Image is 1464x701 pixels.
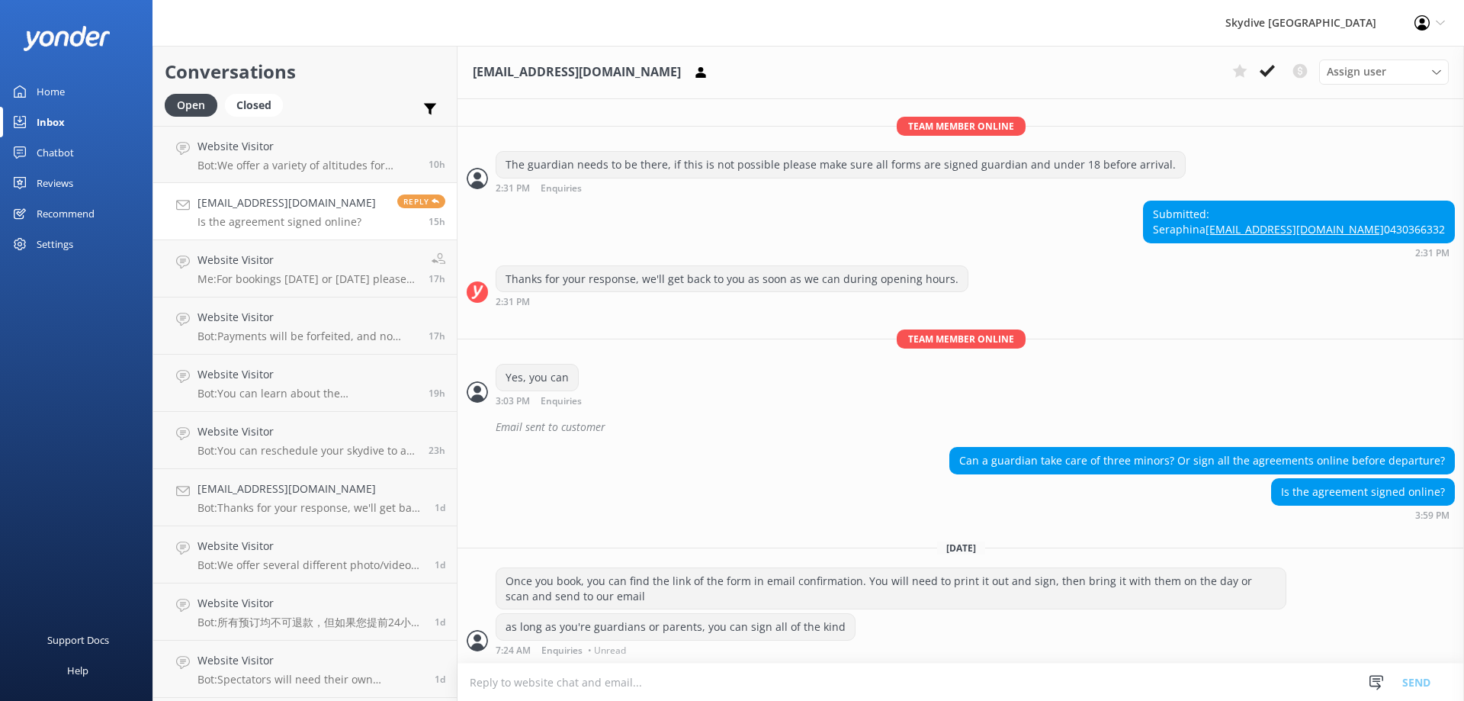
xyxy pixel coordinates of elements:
[225,94,283,117] div: Closed
[496,414,1455,440] div: Email sent to customer
[1143,247,1455,258] div: Oct 15 2025 01:31pm (UTC +10:00) Australia/Brisbane
[397,195,445,208] span: Reply
[153,355,457,412] a: Website VisitorBot:You can learn about the [PERSON_NAME] Bay Solo Skydive Course and book online ...
[435,673,445,686] span: Oct 14 2025 05:44pm (UTC +10:00) Australia/Brisbane
[197,595,423,612] h4: Website Visitor
[197,444,417,458] p: Bot: You can reschedule your skydive to an alternative date or location if you provide 24 hours n...
[37,168,73,198] div: Reviews
[153,641,457,698] a: Website VisitorBot:Spectators will need their own transport as there can be travel required to ge...
[153,469,457,526] a: [EMAIL_ADDRESS][DOMAIN_NAME]Bot:Thanks for your response, we'll get back to you as soon as we can...
[496,568,1286,609] div: Once you book, you can find the link of the form in email confirmation. You will need to print it...
[1271,510,1455,520] div: Oct 15 2025 02:59pm (UTC +10:00) Australia/Brisbane
[197,138,417,155] h4: Website Visitor
[197,481,423,497] h4: [EMAIL_ADDRESS][DOMAIN_NAME]
[197,652,423,669] h4: Website Visitor
[165,96,225,113] a: Open
[153,183,457,240] a: [EMAIL_ADDRESS][DOMAIN_NAME]Is the agreement signed online?Reply15h
[496,365,578,391] div: Yes, you can
[429,387,445,400] span: Oct 15 2025 11:23am (UTC +10:00) Australia/Brisbane
[23,26,111,51] img: yonder-white-logo.png
[153,584,457,641] a: Website VisitorBot:所有预订均不可退款，但如果您提前24小时通知，我们可以将您的跳伞重新安排到其他日期或其他跳伞地点。您需要与我们联系以安排更改。您可以拨打电话 [PHONE_...
[541,184,582,194] span: Enquiries
[197,195,376,211] h4: [EMAIL_ADDRESS][DOMAIN_NAME]
[496,296,968,307] div: Oct 15 2025 01:31pm (UTC +10:00) Australia/Brisbane
[1144,201,1454,242] div: Submitted: Seraphina 0430366332
[429,444,445,457] span: Oct 15 2025 07:10am (UTC +10:00) Australia/Brisbane
[541,646,583,655] span: Enquiries
[429,158,445,171] span: Oct 15 2025 07:25pm (UTC +10:00) Australia/Brisbane
[197,501,423,515] p: Bot: Thanks for your response, we'll get back to you as soon as we can during opening hours.
[435,616,445,629] span: Oct 14 2025 09:51pm (UTC +10:00) Australia/Brisbane
[197,538,423,555] h4: Website Visitor
[225,96,291,113] a: Closed
[496,152,1185,178] div: The guardian needs to be there, if this is not possible please make sure all forms are signed gua...
[1206,222,1384,236] a: [EMAIL_ADDRESS][DOMAIN_NAME]
[496,646,531,655] strong: 7:24 AM
[197,366,417,383] h4: Website Visitor
[435,501,445,514] span: Oct 15 2025 05:42am (UTC +10:00) Australia/Brisbane
[197,673,423,687] p: Bot: Spectators will need their own transport as there can be travel required to get to the landi...
[496,184,530,194] strong: 2:31 PM
[429,330,445,342] span: Oct 15 2025 12:35pm (UTC +10:00) Australia/Brisbane
[197,272,417,286] p: Me: For bookings [DATE] or [DATE] please call us [PHONE_NUMBER].
[541,397,582,407] span: Enquiries
[197,309,417,326] h4: Website Visitor
[496,297,530,307] strong: 2:31 PM
[429,272,445,285] span: Oct 15 2025 01:24pm (UTC +10:00) Australia/Brisbane
[37,198,95,229] div: Recommend
[897,117,1026,136] span: Team member online
[37,229,73,259] div: Settings
[197,387,417,400] p: Bot: You can learn about the [PERSON_NAME] Bay Solo Skydive Course and book online at [URL][DOMAI...
[67,655,88,686] div: Help
[153,297,457,355] a: Website VisitorBot:Payments will be forfeited, and no refunds will be given if a customer fails t...
[197,330,417,343] p: Bot: Payments will be forfeited, and no refunds will be given if a customer fails to go through w...
[429,215,445,228] span: Oct 15 2025 02:59pm (UTC +10:00) Australia/Brisbane
[496,266,968,292] div: Thanks for your response, we'll get back to you as soon as we can during opening hours.
[496,182,1186,194] div: Oct 15 2025 01:31pm (UTC +10:00) Australia/Brisbane
[496,614,855,640] div: as long as you're guardians or parents, you can sign all of the kind
[1415,249,1450,258] strong: 2:31 PM
[197,558,423,572] p: Bot: We offer several different photo/video packages! The Dedicated/Ultimate packages provide the...
[1327,63,1386,80] span: Assign user
[153,126,457,183] a: Website VisitorBot:We offer a variety of altitudes for skydiving, with all dropzones providing ju...
[937,542,985,555] span: [DATE]
[1415,511,1450,520] strong: 3:59 PM
[496,397,530,407] strong: 3:03 PM
[165,94,217,117] div: Open
[1272,479,1454,505] div: Is the agreement signed online?
[588,646,626,655] span: • Unread
[197,252,417,269] h4: Website Visitor
[197,616,423,629] p: Bot: 所有预订均不可退款，但如果您提前24小时通知，我们可以将您的跳伞重新安排到其他日期或其他跳伞地点。您需要与我们联系以安排更改。您可以拨打电话 [PHONE_NUMBER] 或发送电子邮...
[897,330,1026,349] span: Team member online
[153,412,457,469] a: Website VisitorBot:You can reschedule your skydive to an alternative date or location if you prov...
[165,57,445,86] h2: Conversations
[473,63,681,82] h3: [EMAIL_ADDRESS][DOMAIN_NAME]
[1319,59,1449,84] div: Assign User
[197,423,417,440] h4: Website Visitor
[197,215,376,229] p: Is the agreement signed online?
[37,76,65,107] div: Home
[37,107,65,137] div: Inbox
[197,159,417,172] p: Bot: We offer a variety of altitudes for skydiving, with all dropzones providing jumps up to 15,0...
[47,625,109,655] div: Support Docs
[496,645,856,655] div: Oct 16 2025 06:24am (UTC +10:00) Australia/Brisbane
[467,414,1455,440] div: 2025-10-15T04:06:22.666
[435,558,445,571] span: Oct 15 2025 01:08am (UTC +10:00) Australia/Brisbane
[153,526,457,584] a: Website VisitorBot:We offer several different photo/video packages! The Dedicated/Ultimate packag...
[153,240,457,297] a: Website VisitorMe:For bookings [DATE] or [DATE] please call us [PHONE_NUMBER].17h
[950,448,1454,474] div: Can a guardian take care of three minors? Or sign all the agreements online before departure?
[37,137,74,168] div: Chatbot
[496,395,631,407] div: Oct 15 2025 02:03pm (UTC +10:00) Australia/Brisbane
